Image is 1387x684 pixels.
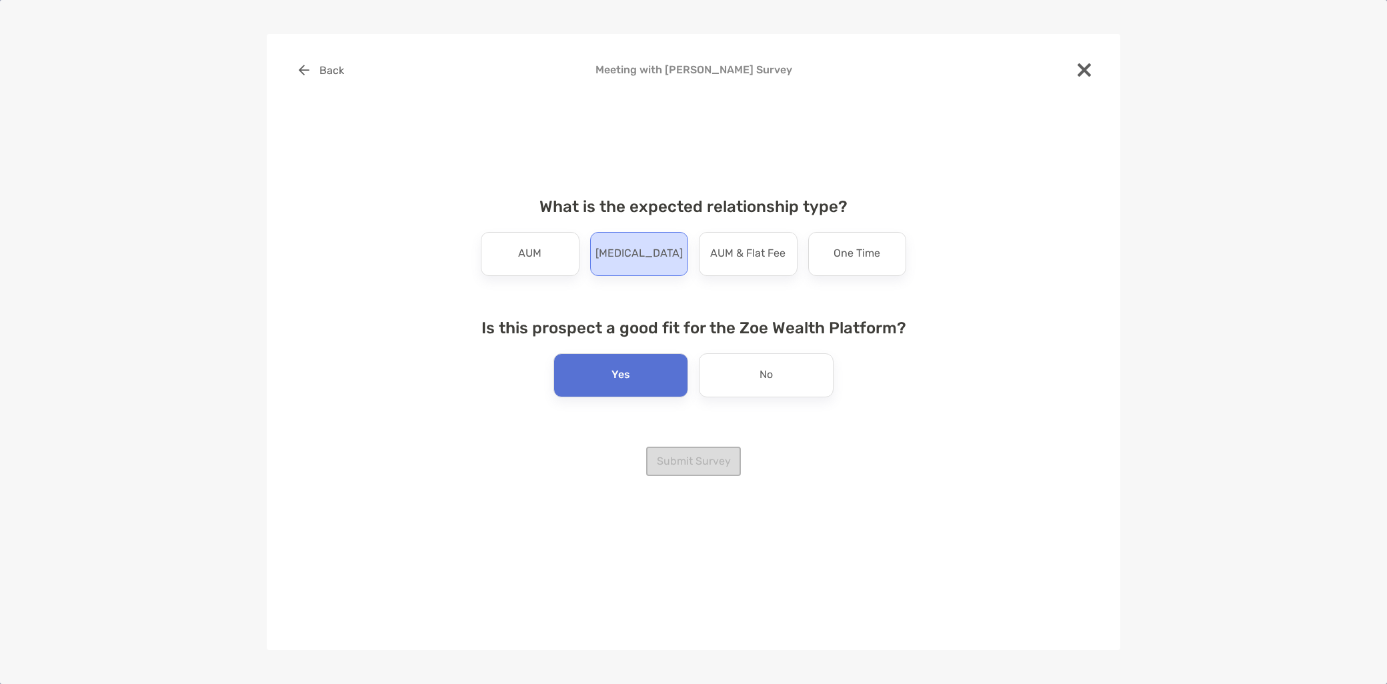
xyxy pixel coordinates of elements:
p: AUM [518,243,541,265]
img: button icon [299,65,309,75]
img: close modal [1078,63,1091,77]
p: AUM & Flat Fee [710,243,786,265]
h4: What is the expected relationship type? [470,197,917,216]
p: One Time [834,243,880,265]
button: Back [288,55,354,85]
h4: Meeting with [PERSON_NAME] Survey [288,63,1099,76]
p: [MEDICAL_DATA] [595,243,683,265]
p: Yes [611,365,630,386]
h4: Is this prospect a good fit for the Zoe Wealth Platform? [470,319,917,337]
p: No [760,365,773,386]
